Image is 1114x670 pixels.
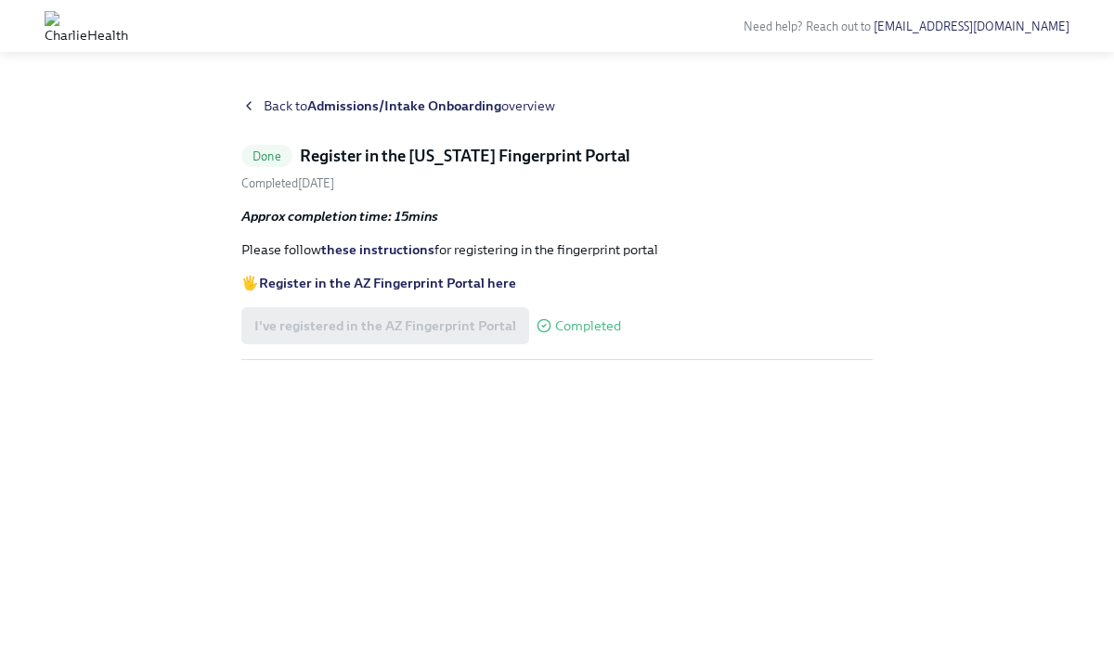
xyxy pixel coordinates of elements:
span: Need help? Reach out to [744,19,1069,33]
strong: Approx completion time: 15mins [241,208,438,225]
span: Done [241,149,292,163]
p: 🖐️ [241,274,873,292]
a: these instructions [321,241,434,258]
strong: Admissions/Intake Onboarding [307,97,501,114]
span: Monday, September 8th 2025, 11:48 am [241,176,334,190]
img: CharlieHealth [45,11,128,41]
a: Back toAdmissions/Intake Onboardingoverview [241,97,873,115]
h5: Register in the [US_STATE] Fingerprint Portal [300,145,630,167]
a: Register in the AZ Fingerprint Portal here [259,275,516,291]
p: Please follow for registering in the fingerprint portal [241,240,873,259]
span: Completed [555,319,621,333]
a: [EMAIL_ADDRESS][DOMAIN_NAME] [874,19,1069,33]
span: Back to overview [264,97,555,115]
